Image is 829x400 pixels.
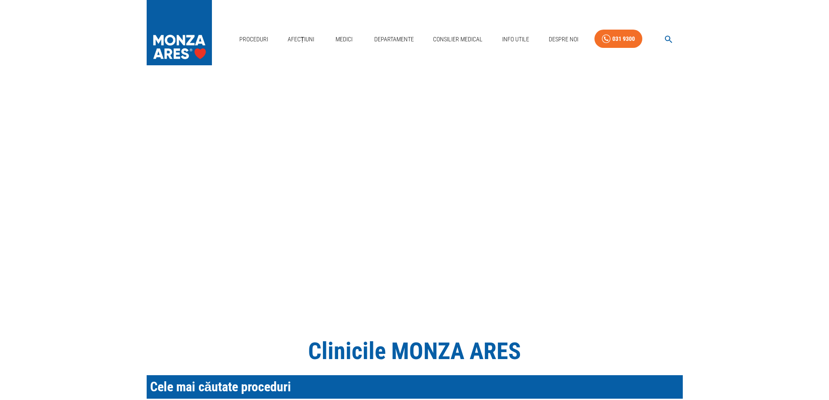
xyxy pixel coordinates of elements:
[551,240,683,291] span: Premieră medicală la MONZA ARES: Prima utilizare a clipurilor mitrale Pascal
[371,30,417,48] a: Departamente
[551,127,683,164] span: Premieră națională: Tehnica nou dezvoltată de [PERSON_NAME]
[594,30,642,48] a: 031 9300
[551,207,683,327] div: Premieră medicală la MONZA ARES: Prima utilizare a clipurilor mitrale Pascal
[284,30,318,48] a: Afecțiuni
[150,379,292,394] span: Cele mai căutate proceduri
[222,150,473,218] span: Premieră națională în chirurgia cardiacă microinvazivă – Spitalul [GEOGRAPHIC_DATA]
[551,87,683,207] div: Premieră națională: Tehnica nou dezvoltată de [PERSON_NAME]
[612,34,635,44] div: 031 9300
[343,311,352,319] li: slide item 3
[147,337,683,365] h1: Clinicile MONZA ARES
[310,232,384,252] a: Află mai mult
[374,311,383,319] li: slide item 5
[430,30,486,48] a: Consilier Medical
[312,311,320,319] li: slide item 1
[330,30,358,48] a: Medici
[236,30,272,48] a: Proceduri
[499,30,533,48] a: Info Utile
[545,30,582,48] a: Despre Noi
[359,311,367,319] li: slide item 4
[327,311,336,319] li: slide item 2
